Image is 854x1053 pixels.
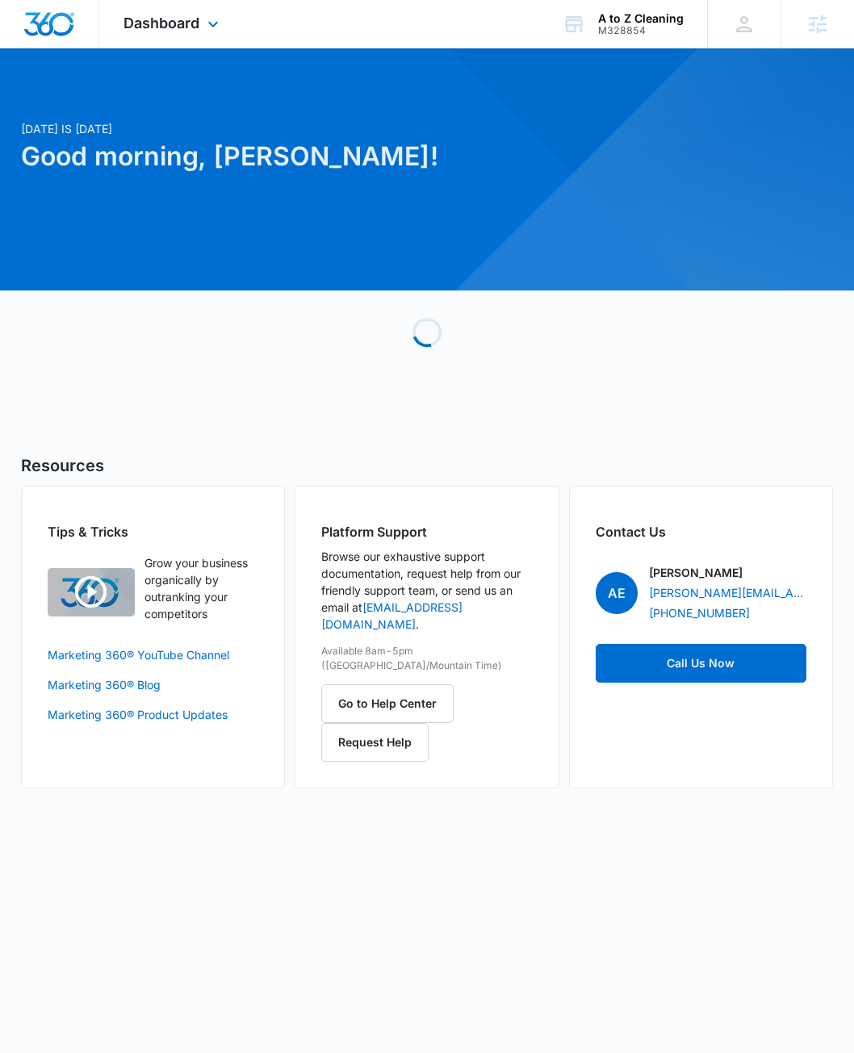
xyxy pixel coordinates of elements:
[321,522,532,541] h2: Platform Support
[21,120,555,137] p: [DATE] is [DATE]
[48,568,135,616] img: Quick Overview Video
[321,735,429,749] a: Request Help
[596,522,806,541] h2: Contact Us
[48,646,258,663] a: Marketing 360® YouTube Channel
[598,12,684,25] div: account name
[596,644,806,683] a: Call Us Now
[596,572,638,614] span: AE
[598,25,684,36] div: account id
[321,723,429,762] button: Request Help
[321,644,532,673] p: Available 8am-5pm ([GEOGRAPHIC_DATA]/Mountain Time)
[649,564,743,581] p: [PERSON_NAME]
[649,604,750,621] a: [PHONE_NUMBER]
[321,696,463,710] a: Go to Help Center
[321,684,454,723] button: Go to Help Center
[21,137,555,176] h1: Good morning, [PERSON_NAME]!
[48,706,258,723] a: Marketing 360® Product Updates
[321,600,463,631] a: [EMAIL_ADDRESS][DOMAIN_NAME]
[321,548,532,633] p: Browse our exhaustive support documentation, request help from our friendly support team, or send...
[48,676,258,693] a: Marketing 360® Blog
[21,453,832,478] h5: Resources
[144,554,258,622] p: Grow your business organically by outranking your competitors
[123,15,199,31] span: Dashboard
[649,584,806,601] a: [PERSON_NAME][EMAIL_ADDRESS][PERSON_NAME][DOMAIN_NAME]
[48,522,258,541] h2: Tips & Tricks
